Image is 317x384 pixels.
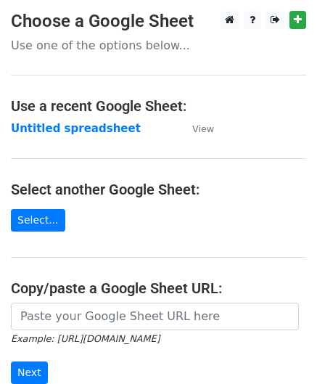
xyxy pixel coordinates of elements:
a: View [178,122,214,135]
h4: Use a recent Google Sheet: [11,97,306,115]
small: Example: [URL][DOMAIN_NAME] [11,333,160,344]
h3: Choose a Google Sheet [11,11,306,32]
h4: Select another Google Sheet: [11,181,306,198]
a: Select... [11,209,65,232]
input: Paste your Google Sheet URL here [11,303,299,330]
input: Next [11,361,48,384]
p: Use one of the options below... [11,38,306,53]
a: Untitled spreadsheet [11,122,141,135]
h4: Copy/paste a Google Sheet URL: [11,279,306,297]
small: View [192,123,214,134]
